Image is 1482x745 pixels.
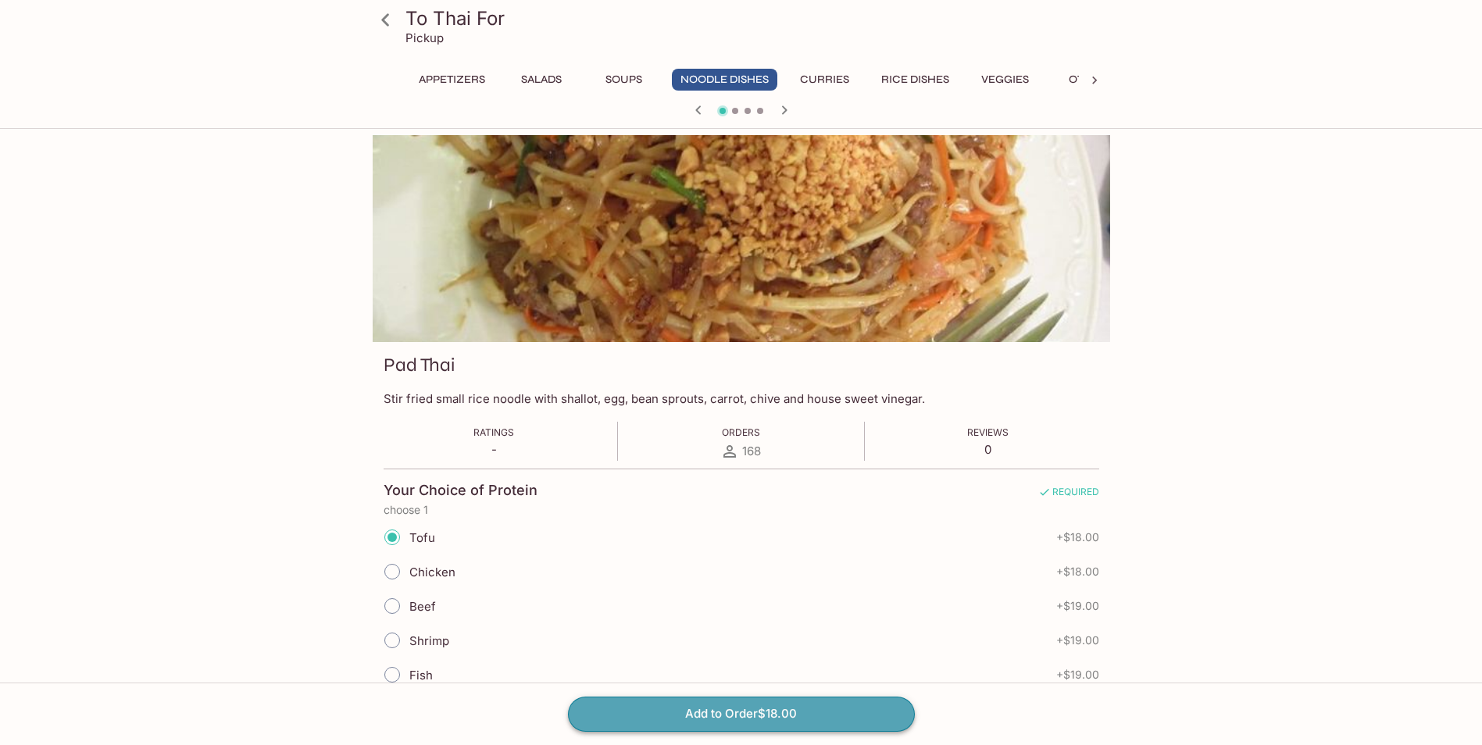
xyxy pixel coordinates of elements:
h3: Pad Thai [384,353,455,377]
span: Beef [409,599,436,614]
span: Orders [722,426,760,438]
span: Ratings [473,426,514,438]
p: Pickup [405,30,444,45]
button: Soups [589,69,659,91]
button: Rice Dishes [873,69,958,91]
span: Tofu [409,530,435,545]
p: Stir fried small rice noodle with shallot, egg, bean sprouts, carrot, chive and house sweet vinegar. [384,391,1099,406]
span: Fish [409,668,433,683]
span: + $19.00 [1056,634,1099,647]
span: + $19.00 [1056,668,1099,681]
span: + $18.00 [1056,531,1099,544]
button: Veggies [970,69,1041,91]
button: Salads [506,69,577,91]
button: Other [1053,69,1123,91]
span: REQUIRED [1038,486,1099,504]
button: Noodle Dishes [672,69,777,91]
span: 168 [742,444,761,458]
span: Chicken [409,565,455,579]
div: Pad Thai [373,135,1110,342]
p: - [473,442,514,457]
p: 0 [967,442,1009,457]
h4: Your Choice of Protein [384,482,537,499]
button: Add to Order$18.00 [568,697,915,731]
span: + $19.00 [1056,600,1099,612]
button: Appetizers [410,69,494,91]
span: + $18.00 [1056,565,1099,578]
span: Reviews [967,426,1009,438]
p: choose 1 [384,504,1099,516]
span: Shrimp [409,633,449,648]
h3: To Thai For [405,6,1104,30]
button: Curries [790,69,860,91]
